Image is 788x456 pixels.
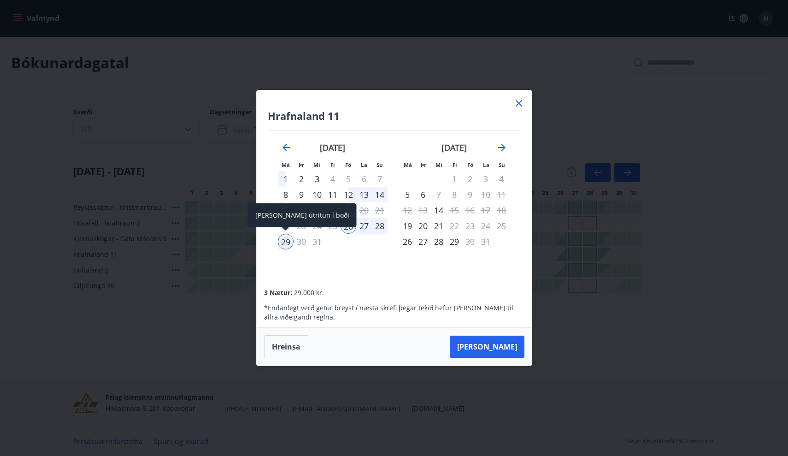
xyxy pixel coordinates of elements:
div: 27 [415,234,431,249]
div: Aðeins útritun í boði [447,202,462,218]
small: Fi [453,161,457,168]
div: Move backward to switch to the previous month. [281,142,292,153]
td: Not available. laugardagur, 17. janúar 2026 [478,202,494,218]
div: Aðeins útritun í boði [325,171,341,187]
div: Aðeins innritun í boði [400,234,415,249]
td: Choose mánudagur, 19. janúar 2026 as your check-in date. It’s available. [400,218,415,234]
small: Má [404,161,412,168]
small: Þr [299,161,304,168]
p: * Endanlegt verð getur breyst í næsta skrefi þegar tekið hefur [PERSON_NAME] til allra viðeigandi... [264,303,524,322]
small: La [483,161,489,168]
small: Su [499,161,505,168]
div: [PERSON_NAME] útritun í boði [248,203,357,227]
div: 15 [278,202,294,218]
div: Calendar [268,130,521,270]
td: Not available. sunnudagur, 18. janúar 2026 [494,202,509,218]
td: Choose þriðjudagur, 6. janúar 2026 as your check-in date. It’s available. [415,187,431,202]
td: Not available. miðvikudagur, 31. desember 2025 [309,234,325,249]
td: Choose mánudagur, 1. desember 2025 as your check-in date. It’s available. [278,171,294,187]
td: Choose miðvikudagur, 10. desember 2025 as your check-in date. It’s available. [309,187,325,202]
span: 3 Nætur: [264,288,292,297]
td: Choose mánudagur, 15. desember 2025 as your check-in date. It’s available. [278,202,294,218]
td: Choose fimmtudagur, 18. desember 2025 as your check-in date. It’s available. [325,202,341,218]
td: Choose þriðjudagur, 9. desember 2025 as your check-in date. It’s available. [294,187,309,202]
td: Choose þriðjudagur, 16. desember 2025 as your check-in date. It’s available. [294,202,309,218]
td: Choose föstudagur, 30. janúar 2026 as your check-in date. It’s available. [462,234,478,249]
div: Aðeins útritun í boði [278,234,294,249]
small: Mi [435,161,442,168]
td: Choose mánudagur, 26. janúar 2026 as your check-in date. It’s available. [400,234,415,249]
div: 27 [356,218,372,234]
td: Choose mánudagur, 5. janúar 2026 as your check-in date. It’s available. [400,187,415,202]
div: Aðeins útritun í boði [447,218,462,234]
div: 29 [447,234,462,249]
div: 6 [415,187,431,202]
span: 29.000 kr. [294,288,324,297]
td: Choose þriðjudagur, 27. janúar 2026 as your check-in date. It’s available. [415,234,431,249]
strong: [DATE] [441,142,467,153]
td: Not available. sunnudagur, 21. desember 2025 [372,202,388,218]
td: Not available. mánudagur, 12. janúar 2026 [400,202,415,218]
div: Move forward to switch to the next month. [496,142,507,153]
div: 11 [325,187,341,202]
div: 28 [372,218,388,234]
td: Choose fimmtudagur, 4. desember 2025 as your check-in date. It’s available. [325,171,341,187]
td: Selected. sunnudagur, 28. desember 2025 [372,218,388,234]
small: La [361,161,367,168]
td: Not available. sunnudagur, 25. janúar 2026 [494,218,509,234]
div: Aðeins innritun í boði [278,187,294,202]
td: Not available. sunnudagur, 11. janúar 2026 [494,187,509,202]
div: Aðeins innritun í boði [400,218,415,234]
small: Þr [421,161,426,168]
td: Choose miðvikudagur, 28. janúar 2026 as your check-in date. It’s available. [431,234,447,249]
td: Choose þriðjudagur, 2. desember 2025 as your check-in date. It’s available. [294,171,309,187]
div: Aðeins útritun í boði [341,202,356,218]
div: 13 [356,187,372,202]
div: 16 [294,202,309,218]
td: Choose miðvikudagur, 7. janúar 2026 as your check-in date. It’s available. [431,187,447,202]
small: Mi [313,161,320,168]
div: 2 [294,171,309,187]
td: Choose þriðjudagur, 20. janúar 2026 as your check-in date. It’s available. [415,218,431,234]
div: 20 [415,218,431,234]
div: 3 [309,171,325,187]
td: Not available. laugardagur, 10. janúar 2026 [478,187,494,202]
button: [PERSON_NAME] [450,336,524,358]
td: Not available. fimmtudagur, 1. janúar 2026 [447,171,462,187]
div: Aðeins innritun í boði [431,202,447,218]
td: Not available. föstudagur, 23. janúar 2026 [462,218,478,234]
div: 17 [309,202,325,218]
div: Aðeins útritun í boði [431,187,447,202]
td: Not available. föstudagur, 2. janúar 2026 [462,171,478,187]
strong: [DATE] [320,142,345,153]
div: Aðeins innritun í boði [400,187,415,202]
td: Not available. þriðjudagur, 13. janúar 2026 [415,202,431,218]
div: Aðeins útritun í boði [462,234,478,249]
td: Not available. fimmtudagur, 8. janúar 2026 [447,187,462,202]
td: Choose fimmtudagur, 29. janúar 2026 as your check-in date. It’s available. [447,234,462,249]
td: Not available. föstudagur, 9. janúar 2026 [462,187,478,202]
td: Choose fimmtudagur, 22. janúar 2026 as your check-in date. It’s available. [447,218,462,234]
div: 28 [431,234,447,249]
td: Choose mánudagur, 8. desember 2025 as your check-in date. It’s available. [278,187,294,202]
div: 14 [372,187,388,202]
td: Choose laugardagur, 13. desember 2025 as your check-in date. It’s available. [356,187,372,202]
td: Not available. laugardagur, 3. janúar 2026 [478,171,494,187]
div: 1 [278,171,294,187]
td: Choose sunnudagur, 14. desember 2025 as your check-in date. It’s available. [372,187,388,202]
td: Not available. sunnudagur, 4. janúar 2026 [494,171,509,187]
small: Fö [467,161,473,168]
div: 21 [431,218,447,234]
td: Not available. sunnudagur, 7. desember 2025 [372,171,388,187]
td: Not available. laugardagur, 24. janúar 2026 [478,218,494,234]
td: Choose miðvikudagur, 17. desember 2025 as your check-in date. It’s available. [309,202,325,218]
td: Not available. laugardagur, 20. desember 2025 [356,202,372,218]
div: 18 [325,202,341,218]
td: Choose föstudagur, 12. desember 2025 as your check-in date. It’s available. [341,187,356,202]
td: Selected. laugardagur, 27. desember 2025 [356,218,372,234]
small: Fö [345,161,351,168]
small: Má [282,161,290,168]
h4: Hrafnaland 11 [268,109,521,123]
td: Selected as end date. mánudagur, 29. desember 2025 [278,234,294,249]
td: Not available. þriðjudagur, 30. desember 2025 [294,234,309,249]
